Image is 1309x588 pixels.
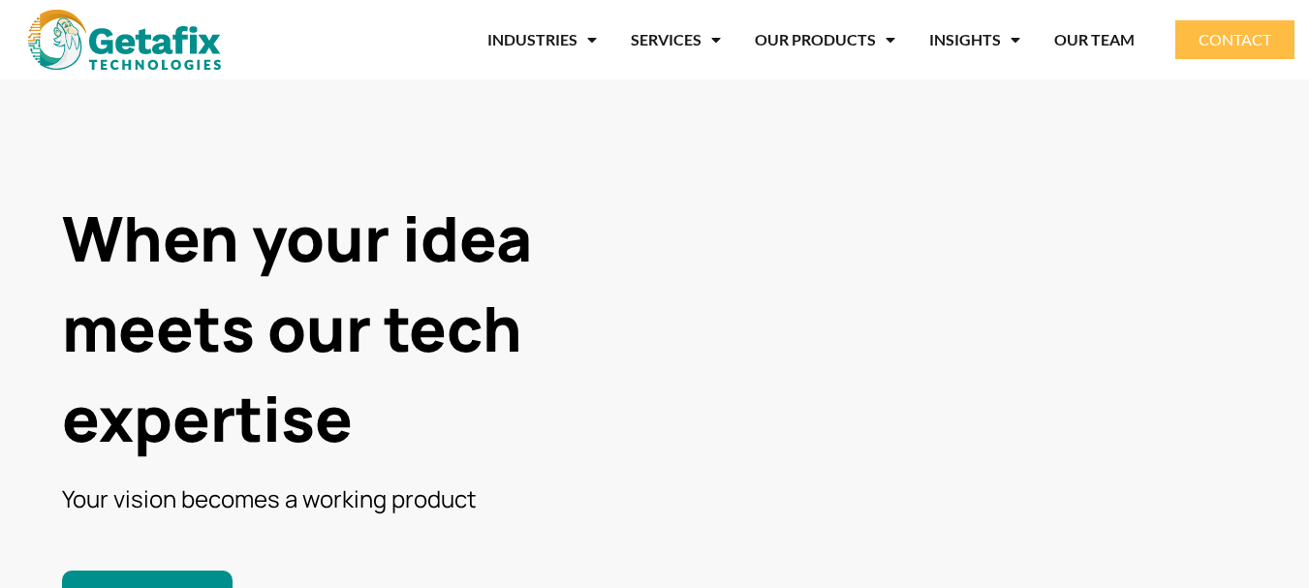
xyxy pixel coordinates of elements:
[929,17,1020,62] a: INSIGHTS
[62,482,705,514] h3: Your vision becomes a working product
[62,194,705,463] h1: When your idea meets our tech expertise
[1054,17,1135,62] a: OUR TEAM
[487,17,597,62] a: INDUSTRIES
[631,17,721,62] a: SERVICES
[755,17,895,62] a: OUR PRODUCTS
[259,17,1136,62] nav: Menu
[28,10,221,70] img: web and mobile application development company
[1199,32,1271,47] span: CONTACT
[1175,20,1294,59] a: CONTACT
